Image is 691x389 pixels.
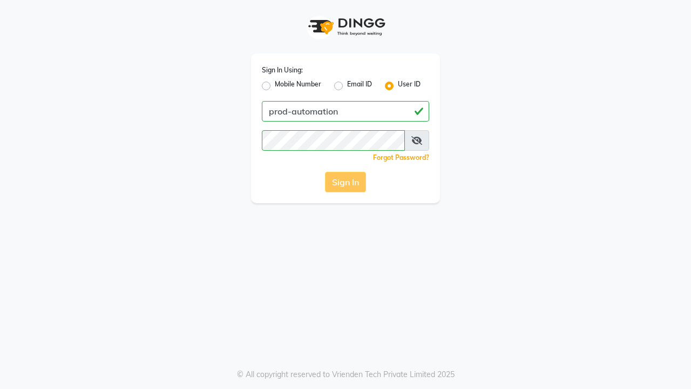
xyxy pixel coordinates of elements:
[262,130,405,151] input: Username
[262,65,303,75] label: Sign In Using:
[373,153,429,162] a: Forgot Password?
[262,101,429,122] input: Username
[398,79,421,92] label: User ID
[275,79,321,92] label: Mobile Number
[302,11,389,43] img: logo1.svg
[347,79,372,92] label: Email ID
